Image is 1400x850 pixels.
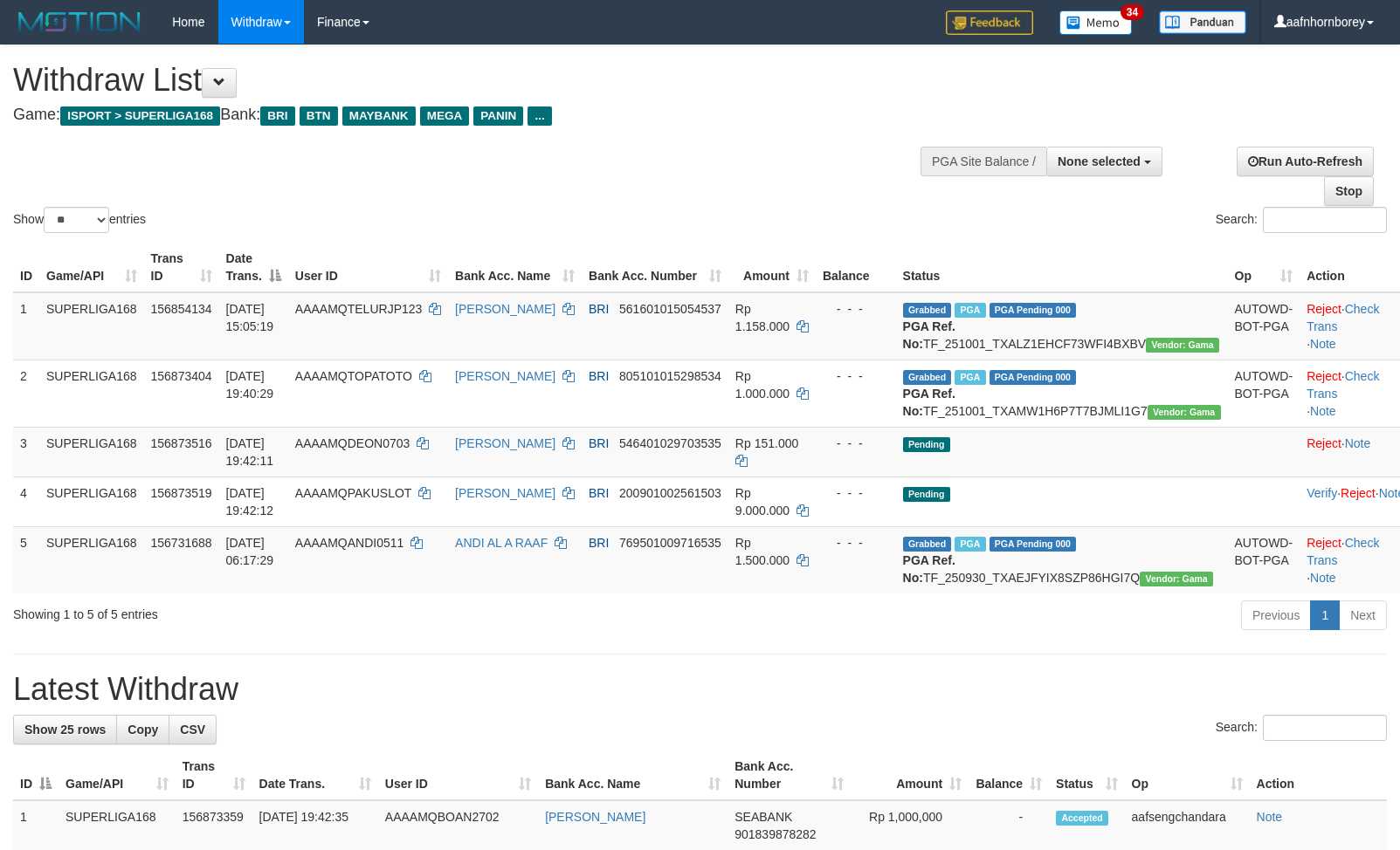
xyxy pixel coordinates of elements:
th: Trans ID: activate to sort column ascending [144,243,219,292]
label: Show entries [13,207,146,233]
th: Balance: activate to sort column ascending [969,751,1049,800]
span: Copy 901839878282 to clipboard [734,827,816,841]
th: Balance [816,243,896,292]
th: Game/API: activate to sort column ascending [59,751,176,800]
a: [PERSON_NAME] [455,486,555,500]
span: Marked by aafsengchandara [955,370,985,385]
img: Feedback.jpg [946,10,1033,35]
a: Run Auto-Refresh [1237,147,1374,176]
span: BRI [589,536,609,550]
span: BRI [260,106,294,126]
a: Note [1310,404,1336,418]
a: 1 [1310,600,1340,630]
th: Trans ID: activate to sort column ascending [176,751,252,800]
span: Copy 546401029703535 to clipboard [619,436,721,450]
img: Button%20Memo.svg [1059,10,1133,35]
a: Stop [1324,176,1374,206]
td: SUPERLIGA168 [39,292,144,360]
div: - - - [823,484,889,502]
span: AAAAMQTELURJP123 [295,302,423,316]
td: TF_251001_TXAMW1H6P7T7BJMLI1G7 [896,360,1228,427]
th: ID [13,243,39,292]
span: Grabbed [903,303,952,318]
a: Check Trans [1307,536,1379,567]
span: PGA Pending [990,537,1077,552]
a: [PERSON_NAME] [455,436,555,450]
td: AUTOWD-BOT-PGA [1228,526,1300,593]
span: BTN [300,106,338,126]
a: Check Trans [1307,302,1379,333]
a: Note [1345,436,1371,450]
th: Amount: activate to sort column ascending [851,751,969,800]
span: Rp 1.000.000 [735,369,790,401]
a: CSV [169,715,217,744]
span: 156854134 [151,302,212,316]
td: SUPERLIGA168 [39,476,144,526]
span: Copy 200901002561503 to clipboard [619,486,721,500]
div: Showing 1 to 5 of 5 entries [13,599,570,623]
span: ... [528,106,551,126]
span: BRI [589,369,609,383]
h4: Game: Bank: [13,106,916,124]
th: User ID: activate to sort column ascending [378,751,538,800]
span: Vendor URL: https://trx31.1velocity.biz [1146,338,1219,353]
a: [PERSON_NAME] [455,369,555,383]
span: Rp 1.158.000 [735,302,790,333]
input: Search: [1263,207,1387,233]
span: ISPORT > SUPERLIGA168 [60,106,220,126]
span: Vendor URL: https://trx31.1velocity.biz [1148,405,1221,420]
span: [DATE] 19:42:12 [226,486,274,518]
th: Status [896,243,1228,292]
span: BRI [589,436,609,450]
span: Marked by aafsengchandara [955,303,985,318]
a: Reject [1307,536,1341,550]
span: Rp 9.000.000 [735,486,790,518]
a: Show 25 rows [13,715,117,744]
span: Pending [903,487,950,502]
th: User ID: activate to sort column ascending [288,243,448,292]
span: SEABANK [734,810,792,824]
span: AAAAMQPAKUSLOT [295,486,411,500]
span: Copy [128,723,158,737]
a: Reject [1307,369,1341,383]
td: AUTOWD-BOT-PGA [1228,292,1300,360]
span: 34 [1121,4,1144,20]
th: Status: activate to sort column ascending [1049,751,1124,800]
th: Op: activate to sort column ascending [1125,751,1250,800]
span: [DATE] 06:17:29 [226,536,274,567]
td: 3 [13,427,39,476]
img: MOTION_logo.png [13,9,146,35]
td: AUTOWD-BOT-PGA [1228,360,1300,427]
a: ANDI AL A RAAF [455,536,548,550]
td: TF_251001_TXALZ1EHCF73WFI4BXBV [896,292,1228,360]
span: Vendor URL: https://trx31.1velocity.biz [1140,572,1213,586]
a: Note [1310,337,1336,351]
div: - - - [823,300,889,318]
a: Next [1339,600,1387,630]
span: 156873404 [151,369,212,383]
a: Note [1257,810,1283,824]
b: PGA Ref. No: [903,553,955,585]
b: PGA Ref. No: [903,319,955,351]
span: [DATE] 19:42:11 [226,436,274,468]
th: Bank Acc. Name: activate to sort column ascending [448,243,582,292]
div: - - - [823,534,889,552]
div: - - - [823,367,889,385]
a: Note [1310,571,1336,585]
td: SUPERLIGA168 [39,526,144,593]
span: BRI [589,486,609,500]
span: MAYBANK [342,106,416,126]
span: [DATE] 19:40:29 [226,369,274,401]
th: Bank Acc. Name: activate to sort column ascending [538,751,728,800]
th: ID: activate to sort column descending [13,751,59,800]
th: Bank Acc. Number: activate to sort column ascending [728,751,850,800]
td: 5 [13,526,39,593]
td: 4 [13,476,39,526]
span: [DATE] 15:05:19 [226,302,274,333]
h1: Latest Withdraw [13,672,1387,707]
td: SUPERLIGA168 [39,360,144,427]
span: 156873519 [151,486,212,500]
span: Pending [903,437,950,452]
span: Rp 1.500.000 [735,536,790,567]
span: BRI [589,302,609,316]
